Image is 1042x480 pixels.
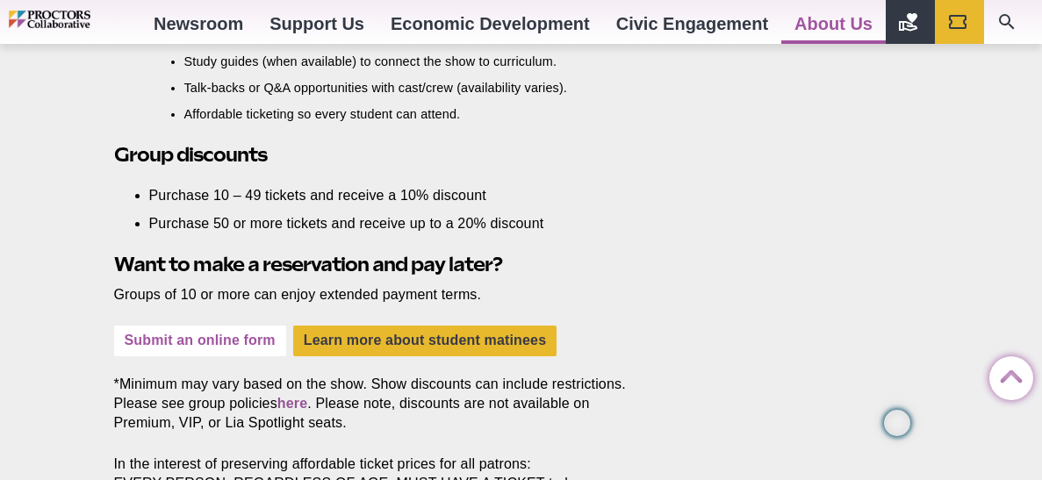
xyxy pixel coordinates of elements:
a: Submit an online form [114,326,286,356]
a: Back to Top [989,357,1024,392]
strong: Want to make a reservation and pay later? [114,253,502,276]
img: Proctors logo [9,11,140,28]
p: Groups of 10 or more can enjoy extended payment terms. [114,285,630,304]
li: Purchase 50 or more tickets and receive up to a 20% discount [149,214,604,233]
a: Learn more about student matinees [293,326,557,356]
strong: Group discounts [114,143,267,166]
p: *Minimum may vary based on the show. Show discounts can include restrictions. Please see group po... [114,375,630,433]
li: Affordable ticketing so every student can attend. [184,106,578,124]
a: here [277,396,307,411]
li: Study guides (when available) to connect the show to curriculum. [184,54,578,71]
li: Talk-backs or Q&A opportunities with cast/crew (availability varies). [184,80,578,97]
li: Purchase 10 – 49 tickets and receive a 10% discount [149,186,604,205]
